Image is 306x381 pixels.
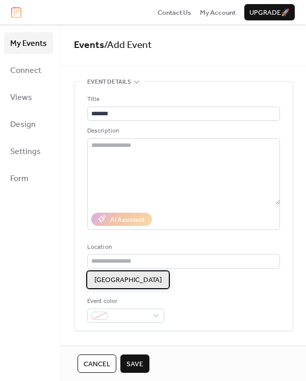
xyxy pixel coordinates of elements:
[158,7,191,17] a: Contact Us
[4,86,53,108] a: Views
[10,36,47,52] span: My Events
[104,36,152,55] span: / Add Event
[84,359,110,369] span: Cancel
[4,113,53,135] a: Design
[4,32,53,54] a: My Events
[87,126,278,136] div: Description
[10,63,41,79] span: Connect
[74,36,104,55] a: Events
[87,94,278,105] div: Title
[10,144,41,160] span: Settings
[87,296,162,307] div: Event color
[94,275,162,285] span: [GEOGRAPHIC_DATA]
[10,117,36,133] span: Design
[4,140,53,162] a: Settings
[87,77,131,87] span: Event details
[158,8,191,18] span: Contact Us
[244,4,295,20] button: Upgrade🚀
[120,354,149,373] button: Save
[4,59,53,81] a: Connect
[200,8,236,18] span: My Account
[87,242,278,252] div: Location
[87,343,131,353] span: Date and time
[126,359,143,369] span: Save
[249,8,290,18] span: Upgrade 🚀
[10,171,29,187] span: Form
[11,7,21,18] img: logo
[10,90,32,106] span: Views
[4,167,53,189] a: Form
[200,7,236,17] a: My Account
[78,354,116,373] button: Cancel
